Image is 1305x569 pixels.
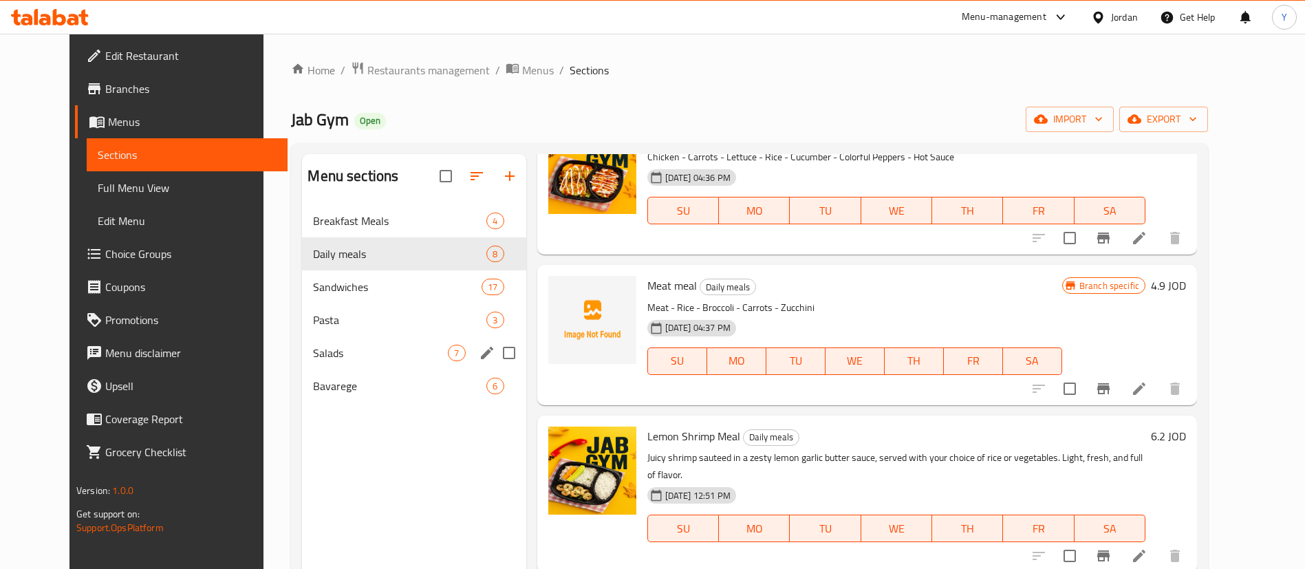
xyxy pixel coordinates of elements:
[105,279,277,295] span: Coupons
[486,213,504,229] div: items
[1080,519,1140,539] span: SA
[75,402,288,436] a: Coverage Report
[354,115,386,127] span: Open
[861,197,932,224] button: WE
[1158,222,1191,255] button: delete
[724,201,784,221] span: MO
[795,201,855,221] span: TU
[487,314,503,327] span: 3
[98,213,277,229] span: Edit Menu
[1003,515,1074,542] button: FR
[867,519,927,539] span: WE
[341,62,345,78] li: /
[477,343,497,363] button: edit
[313,312,486,328] span: Pasta
[885,347,944,375] button: TH
[108,114,277,130] span: Menus
[302,237,526,270] div: Daily meals8
[105,312,277,328] span: Promotions
[87,204,288,237] a: Edit Menu
[302,336,526,369] div: Salads7edit
[486,312,504,328] div: items
[98,180,277,196] span: Full Menu View
[890,351,938,371] span: TH
[949,351,997,371] span: FR
[724,519,784,539] span: MO
[313,246,486,262] span: Daily meals
[495,62,500,78] li: /
[1074,279,1145,292] span: Branch specific
[482,279,504,295] div: items
[1151,427,1186,446] h6: 6.2 JOD
[647,426,740,447] span: Lemon Shrimp Meal
[75,237,288,270] a: Choice Groups
[1158,372,1191,405] button: delete
[654,201,713,221] span: SU
[487,248,503,261] span: 8
[75,39,288,72] a: Edit Restaurant
[719,197,790,224] button: MO
[448,345,465,361] div: items
[1009,351,1057,371] span: SA
[938,519,997,539] span: TH
[647,149,1145,166] p: Chicken - Carrots - Lettuce - Rice - Cucumber - Colorful Peppers - Hot Sauce
[660,171,736,184] span: [DATE] 04:36 PM
[743,429,799,446] div: Daily meals
[647,299,1062,316] p: Meat - Rice - Broccoli - Carrots - Zucchini
[1055,224,1084,253] span: Select to update
[1009,201,1068,221] span: FR
[302,270,526,303] div: Sandwiches17
[76,505,140,523] span: Get support on:
[1009,519,1068,539] span: FR
[1151,276,1186,295] h6: 4.9 JOD
[654,519,713,539] span: SU
[75,436,288,469] a: Grocery Checklist
[1119,107,1208,132] button: export
[647,515,719,542] button: SU
[313,378,486,394] span: Bavarege
[867,201,927,221] span: WE
[570,62,609,78] span: Sections
[313,345,448,361] span: Salads
[76,482,110,500] span: Version:
[1282,10,1287,25] span: Y
[1131,548,1147,564] a: Edit menu item
[105,444,277,460] span: Grocery Checklist
[302,303,526,336] div: Pasta3
[548,126,636,214] img: Meal at Fire Mountain
[1075,197,1145,224] button: SA
[772,351,820,371] span: TU
[506,61,554,79] a: Menus
[861,515,932,542] button: WE
[962,9,1046,25] div: Menu-management
[291,61,1208,79] nav: breadcrumb
[105,246,277,262] span: Choice Groups
[647,197,719,224] button: SU
[351,61,490,79] a: Restaurants management
[291,62,335,78] a: Home
[487,380,503,393] span: 6
[744,429,799,445] span: Daily meals
[1003,197,1074,224] button: FR
[700,279,756,295] div: Daily meals
[98,147,277,163] span: Sections
[522,62,554,78] span: Menus
[1087,372,1120,405] button: Branch-specific-item
[112,482,133,500] span: 1.0.0
[790,197,861,224] button: TU
[932,515,1003,542] button: TH
[75,72,288,105] a: Branches
[647,275,697,296] span: Meat meal
[932,197,1003,224] button: TH
[449,347,464,360] span: 7
[313,279,482,295] div: Sandwiches
[660,489,736,502] span: [DATE] 12:51 PM
[1026,107,1114,132] button: import
[660,321,736,334] span: [DATE] 04:37 PM
[105,378,277,394] span: Upsell
[700,279,755,295] span: Daily meals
